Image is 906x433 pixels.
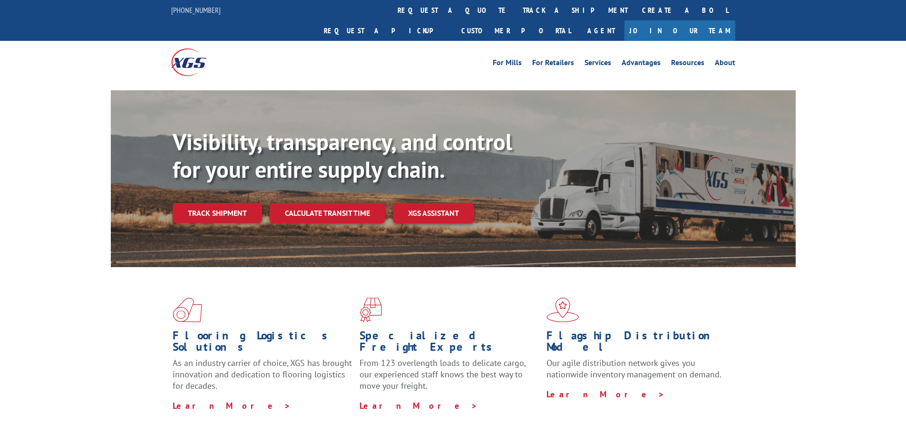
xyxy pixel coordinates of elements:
a: Learn More > [360,400,478,411]
a: For Mills [493,59,522,69]
a: Learn More > [546,389,665,400]
a: Services [585,59,611,69]
img: xgs-icon-flagship-distribution-model-red [546,298,579,322]
a: Calculate transit time [270,203,385,223]
a: Resources [671,59,704,69]
a: [PHONE_NUMBER] [171,5,221,15]
a: Learn More > [173,400,291,411]
a: Advantages [622,59,661,69]
h1: Flooring Logistics Solutions [173,330,352,357]
a: XGS ASSISTANT [393,203,474,223]
span: As an industry carrier of choice, XGS has brought innovation and dedication to flooring logistics... [173,357,352,391]
h1: Flagship Distribution Model [546,330,726,357]
img: xgs-icon-total-supply-chain-intelligence-red [173,298,202,322]
a: About [715,59,735,69]
p: From 123 overlength loads to delicate cargo, our experienced staff knows the best way to move you... [360,357,539,400]
a: Agent [578,20,624,41]
img: xgs-icon-focused-on-flooring-red [360,298,382,322]
span: Our agile distribution network gives you nationwide inventory management on demand. [546,357,721,380]
a: Track shipment [173,203,262,223]
b: Visibility, transparency, and control for your entire supply chain. [173,127,512,184]
a: For Retailers [532,59,574,69]
a: Customer Portal [454,20,578,41]
a: Join Our Team [624,20,735,41]
h1: Specialized Freight Experts [360,330,539,357]
a: Request a pickup [317,20,454,41]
